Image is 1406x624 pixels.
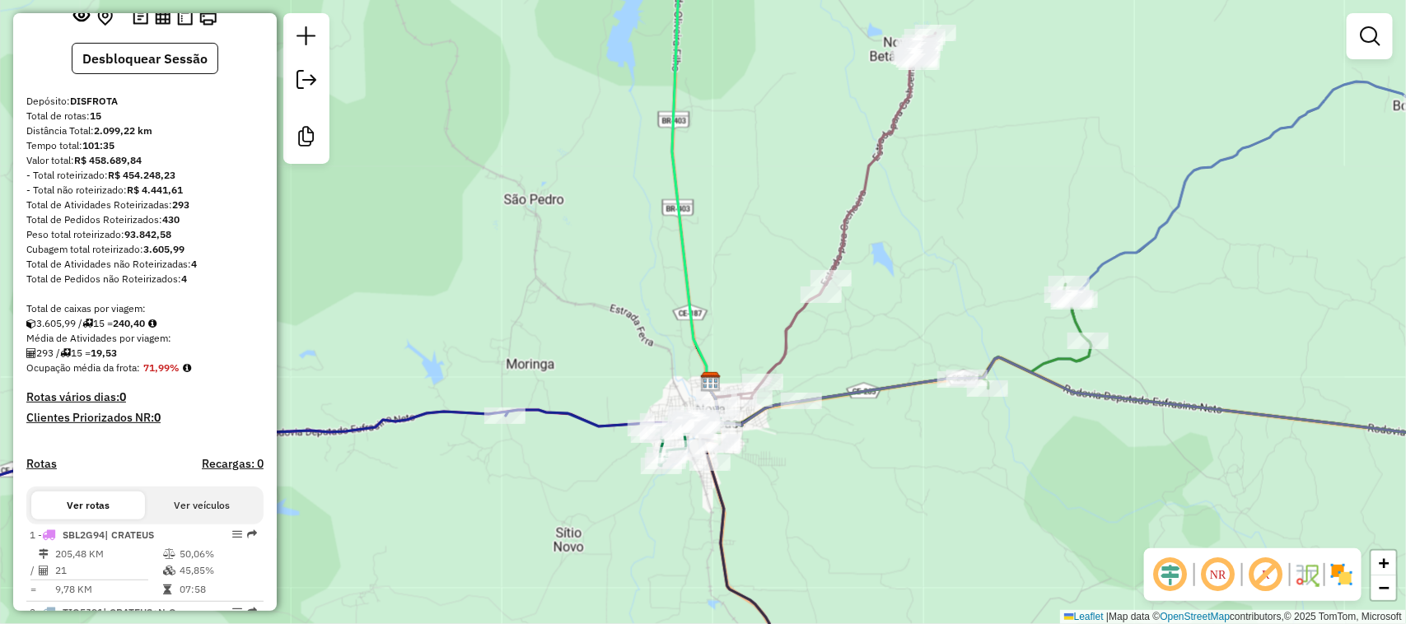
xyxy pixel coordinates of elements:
[191,258,197,270] strong: 4
[119,389,126,404] strong: 0
[26,319,36,328] i: Cubagem total roteirizado
[105,529,154,541] span: | CRATEUS
[26,212,264,227] div: Total de Pedidos Roteirizados:
[26,109,264,123] div: Total de rotas:
[60,348,71,358] i: Total de rotas
[179,562,257,579] td: 45,85%
[26,123,264,138] div: Distância Total:
[1106,611,1109,622] span: |
[1371,575,1396,600] a: Zoom out
[1060,610,1406,624] div: Map data © contributors,© 2025 TomTom, Microsoft
[26,411,264,425] h4: Clientes Priorizados NR:
[26,361,140,374] span: Ocupação média da frota:
[26,257,264,272] div: Total de Atividades não Roteirizadas:
[26,227,264,242] div: Peso total roteirizado:
[31,491,145,519] button: Ver rotas
[163,584,171,594] i: Tempo total em rota
[26,153,264,168] div: Valor total:
[26,183,264,198] div: - Total não roteirizado:
[26,272,264,286] div: Total de Pedidos não Roteirizados:
[163,549,175,559] i: % de utilização do peso
[1329,561,1355,588] img: Exibir/Ocultar setores
[689,454,731,471] div: Atividade não roteirizada - MERC JOSE CARLOS
[26,242,264,257] div: Cubagem total roteirizado:
[82,319,93,328] i: Total de rotas
[172,198,189,211] strong: 293
[174,5,196,29] button: Visualizar Romaneio
[70,95,118,107] strong: DISFROTA
[26,138,264,153] div: Tempo total:
[247,529,257,539] em: Rota exportada
[232,529,242,539] em: Opções
[1379,577,1390,598] span: −
[247,607,257,617] em: Rota exportada
[94,124,152,137] strong: 2.099,22 km
[26,457,57,471] a: Rotas
[179,546,257,562] td: 50,06%
[145,491,259,519] button: Ver veículos
[1294,561,1320,588] img: Fluxo de ruas
[124,228,171,240] strong: 93.842,58
[196,5,220,29] button: Imprimir Rotas
[179,581,257,598] td: 07:58
[30,606,176,618] span: 2 -
[26,390,264,404] h4: Rotas vários dias:
[30,562,38,579] td: /
[154,410,161,425] strong: 0
[26,346,264,361] div: 293 / 15 =
[103,606,176,618] span: | CRATEUS+N.O
[129,4,152,30] button: Logs desbloquear sessão
[91,347,117,359] strong: 19,53
[30,581,38,598] td: =
[152,5,174,27] button: Visualizar relatório de Roteirização
[1151,555,1190,594] span: Ocultar deslocamento
[63,529,105,541] span: SBL2G94
[26,198,264,212] div: Total de Atividades Roteirizadas:
[90,109,101,122] strong: 15
[71,3,94,30] button: Exibir sessão original
[232,607,242,617] em: Opções
[1161,611,1231,622] a: OpenStreetMap
[700,371,722,393] img: DISFROTA
[162,213,180,226] strong: 430
[113,317,145,329] strong: 240,40
[202,457,264,471] h4: Recargas: 0
[26,94,264,109] div: Depósito:
[26,331,264,346] div: Média de Atividades por viagem:
[63,606,103,618] span: TIG5J91
[108,169,175,181] strong: R$ 454.248,23
[290,120,323,157] a: Criar modelo
[39,549,49,559] i: Distância Total
[163,566,175,575] i: % de utilização da cubagem
[127,184,183,196] strong: R$ 4.441,61
[94,4,116,30] button: Centralizar mapa no depósito ou ponto de apoio
[82,139,114,151] strong: 101:35
[290,63,323,100] a: Exportar sessão
[1353,20,1386,53] a: Exibir filtros
[183,363,191,373] em: Média calculada utilizando a maior ocupação (%Peso ou %Cubagem) de cada rota da sessão. Rotas cro...
[30,529,154,541] span: 1 -
[26,316,264,331] div: 3.605,99 / 15 =
[72,43,218,74] button: Desbloquear Sessão
[290,20,323,57] a: Nova sessão e pesquisa
[54,562,162,579] td: 21
[1379,552,1390,573] span: +
[143,361,180,374] strong: 71,99%
[1371,551,1396,575] a: Zoom in
[1246,555,1286,594] span: Exibir rótulo
[181,272,187,285] strong: 4
[26,168,264,183] div: - Total roteirizado:
[26,348,36,358] i: Total de Atividades
[148,319,156,328] i: Meta Caixas/viagem: 1,00 Diferença: 239,40
[143,243,185,255] strong: 3.605,99
[39,566,49,575] i: Total de Atividades
[1198,555,1238,594] span: Ocultar NR
[54,546,162,562] td: 205,48 KM
[1064,611,1104,622] a: Leaflet
[26,301,264,316] div: Total de caixas por viagem:
[54,581,162,598] td: 9,78 KM
[74,154,142,166] strong: R$ 458.689,84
